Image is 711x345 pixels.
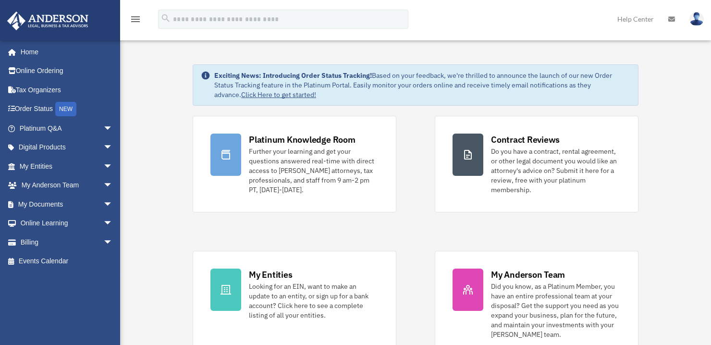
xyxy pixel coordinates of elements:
[55,102,76,116] div: NEW
[7,157,127,176] a: My Entitiesarrow_drop_down
[103,214,123,234] span: arrow_drop_down
[214,71,630,99] div: Based on your feedback, we're thrilled to announce the launch of our new Order Status Tracking fe...
[103,195,123,214] span: arrow_drop_down
[491,134,560,146] div: Contract Reviews
[241,90,316,99] a: Click Here to get started!
[130,17,141,25] a: menu
[103,157,123,176] span: arrow_drop_down
[491,269,565,281] div: My Anderson Team
[7,80,127,99] a: Tax Organizers
[103,119,123,138] span: arrow_drop_down
[249,147,379,195] div: Further your learning and get your questions answered real-time with direct access to [PERSON_NAM...
[4,12,91,30] img: Anderson Advisors Platinum Portal
[7,119,127,138] a: Platinum Q&Aarrow_drop_down
[689,12,704,26] img: User Pic
[249,269,292,281] div: My Entities
[160,13,171,24] i: search
[103,176,123,196] span: arrow_drop_down
[7,214,127,233] a: Online Learningarrow_drop_down
[7,42,123,62] a: Home
[193,116,396,212] a: Platinum Knowledge Room Further your learning and get your questions answered real-time with dire...
[7,195,127,214] a: My Documentsarrow_drop_down
[214,71,372,80] strong: Exciting News: Introducing Order Status Tracking!
[491,282,621,339] div: Did you know, as a Platinum Member, you have an entire professional team at your disposal? Get th...
[103,138,123,158] span: arrow_drop_down
[7,176,127,195] a: My Anderson Teamarrow_drop_down
[249,134,355,146] div: Platinum Knowledge Room
[249,282,379,320] div: Looking for an EIN, want to make an update to an entity, or sign up for a bank account? Click her...
[130,13,141,25] i: menu
[103,233,123,252] span: arrow_drop_down
[491,147,621,195] div: Do you have a contract, rental agreement, or other legal document you would like an attorney's ad...
[7,233,127,252] a: Billingarrow_drop_down
[7,99,127,119] a: Order StatusNEW
[7,62,127,81] a: Online Ordering
[7,252,127,271] a: Events Calendar
[435,116,638,212] a: Contract Reviews Do you have a contract, rental agreement, or other legal document you would like...
[7,138,127,157] a: Digital Productsarrow_drop_down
